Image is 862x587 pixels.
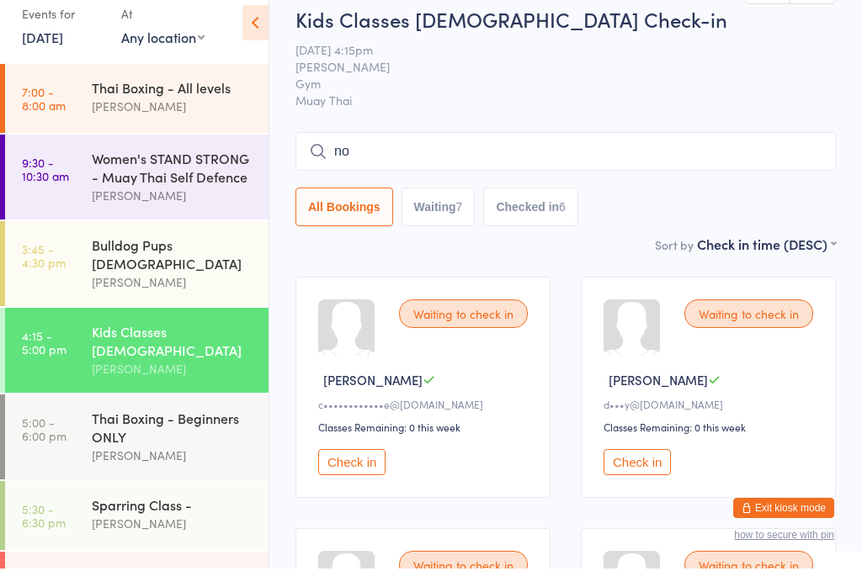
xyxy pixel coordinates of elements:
[92,378,254,397] div: [PERSON_NAME]
[5,153,269,238] a: 9:30 -10:30 amWomen's STAND STRONG - Muay Thai Self Defence[PERSON_NAME]
[121,19,205,46] div: At
[92,97,254,115] div: Thai Boxing - All levels
[609,389,708,407] span: [PERSON_NAME]
[92,341,254,378] div: Kids Classes [DEMOGRAPHIC_DATA]
[22,347,67,374] time: 4:15 - 5:00 pm
[295,206,393,245] button: All Bookings
[323,389,423,407] span: [PERSON_NAME]
[22,19,104,46] div: Events for
[121,46,205,65] div: Any location
[295,151,836,189] input: Search
[92,532,254,552] div: [PERSON_NAME]
[734,547,834,559] button: how to secure with pin
[399,318,528,346] div: Waiting to check in
[655,255,694,272] label: Sort by
[22,434,67,461] time: 5:00 - 6:00 pm
[92,167,254,204] div: Women's STAND STRONG - Muay Thai Self Defence
[5,326,269,411] a: 4:15 -5:00 pmKids Classes [DEMOGRAPHIC_DATA][PERSON_NAME]
[92,254,254,291] div: Bulldog Pups [DEMOGRAPHIC_DATA]
[604,438,818,452] div: Classes Remaining: 0 this week
[483,206,578,245] button: Checked in6
[5,240,269,325] a: 3:45 -4:30 pmBulldog Pups [DEMOGRAPHIC_DATA][PERSON_NAME]
[22,261,66,288] time: 3:45 - 4:30 pm
[22,521,66,547] time: 5:30 - 6:30 pm
[295,77,810,93] span: [PERSON_NAME]
[92,115,254,135] div: [PERSON_NAME]
[295,110,836,127] span: Muay Thai
[604,415,818,430] div: d•••y@[DOMAIN_NAME]
[697,253,836,272] div: Check in time (DESC)
[295,24,836,51] h2: Kids Classes [DEMOGRAPHIC_DATA] Check-in
[402,206,476,245] button: Waiting7
[22,103,66,130] time: 7:00 - 8:00 am
[22,174,69,201] time: 9:30 - 10:30 am
[5,500,269,568] a: 5:30 -6:30 pmSparring Class -[PERSON_NAME]
[92,464,254,484] div: [PERSON_NAME]
[456,219,463,232] div: 7
[318,415,533,430] div: c••••••••••••e@[DOMAIN_NAME]
[733,516,834,537] button: Exit kiosk mode
[22,46,63,65] a: [DATE]
[92,427,254,464] div: Thai Boxing - Beginners ONLY
[318,468,386,494] button: Check in
[295,60,810,77] span: [DATE] 4:15pm
[92,514,254,532] div: Sparring Class -
[318,438,533,452] div: Classes Remaining: 0 this week
[5,82,269,151] a: 7:00 -8:00 amThai Boxing - All levels[PERSON_NAME]
[604,468,671,494] button: Check in
[559,219,566,232] div: 6
[684,318,813,346] div: Waiting to check in
[92,291,254,310] div: [PERSON_NAME]
[92,204,254,224] div: [PERSON_NAME]
[295,93,810,110] span: Gym
[5,413,269,498] a: 5:00 -6:00 pmThai Boxing - Beginners ONLY[PERSON_NAME]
